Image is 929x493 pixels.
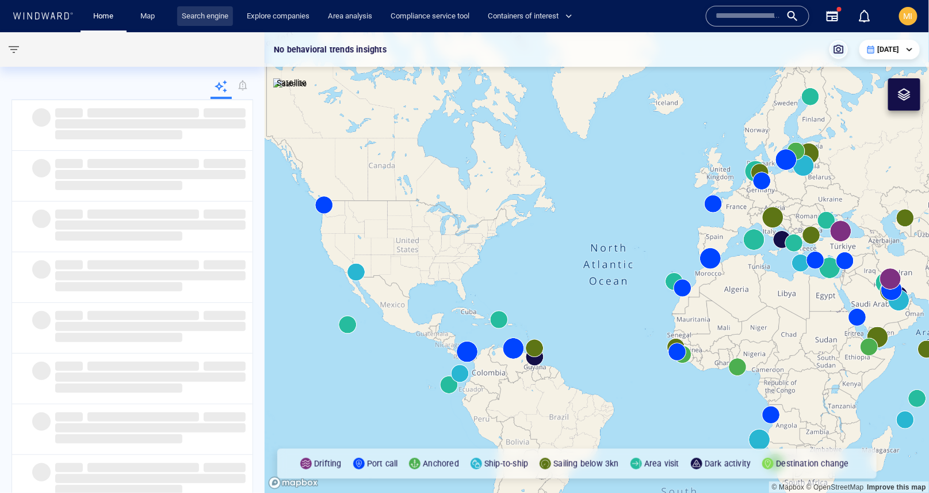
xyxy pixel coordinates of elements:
button: Home [85,6,122,26]
a: Compliance service tool [386,6,474,26]
span: ‌ [87,311,199,320]
p: Sailing below 3kn [553,457,618,471]
span: ‌ [55,434,182,443]
span: ‌ [87,260,199,270]
span: ‌ [55,423,246,433]
p: Anchored [423,457,459,471]
p: [DATE] [878,44,899,55]
span: ‌ [204,311,246,320]
a: Map feedback [867,483,926,491]
p: Port call [367,457,398,471]
span: ‌ [55,463,83,472]
span: ‌ [32,108,51,127]
div: Notification center [858,9,871,23]
span: ‌ [55,384,182,393]
span: ‌ [55,108,83,117]
p: Dark activity [705,457,751,471]
button: Containers of interest [483,6,582,26]
span: ‌ [87,108,199,117]
img: satellite [273,78,307,90]
span: ‌ [32,260,51,279]
span: ‌ [55,412,83,422]
span: ‌ [55,232,182,241]
span: ‌ [55,474,246,483]
div: [DATE] [866,44,913,55]
span: ‌ [32,362,51,380]
span: ‌ [32,159,51,177]
span: ‌ [87,159,199,168]
span: ‌ [55,271,246,280]
a: Mapbox [772,483,804,491]
span: Containers of interest [488,10,572,23]
span: ‌ [55,322,246,331]
button: Map [131,6,168,26]
span: ‌ [32,311,51,329]
span: ‌ [55,282,182,291]
a: OpenStreetMap [806,483,864,491]
span: ‌ [204,108,246,117]
span: ‌ [32,463,51,481]
p: Ship-to-ship [484,457,528,471]
a: Area analysis [323,6,377,26]
span: ‌ [204,463,246,472]
span: ‌ [87,362,199,371]
span: ‌ [87,412,199,422]
span: ‌ [32,210,51,228]
p: Satellite [277,76,307,90]
span: ‌ [55,159,83,168]
p: Drifting [314,457,342,471]
span: ‌ [55,260,83,270]
iframe: Chat [880,441,920,484]
span: ‌ [55,373,246,382]
p: Destination change [776,457,849,471]
span: ‌ [204,260,246,270]
a: Explore companies [242,6,314,26]
span: ‌ [55,362,83,371]
p: Area visit [644,457,679,471]
span: ‌ [204,412,246,422]
span: ‌ [55,170,246,179]
span: ‌ [55,210,83,219]
a: Home [89,6,118,26]
a: Map [136,6,163,26]
span: ‌ [55,130,182,139]
span: ‌ [204,159,246,168]
p: No behavioral trends insights [274,43,387,56]
span: ‌ [87,210,199,219]
span: ‌ [204,210,246,219]
span: ‌ [55,311,83,320]
span: ‌ [55,119,246,128]
span: ‌ [204,362,246,371]
span: MI [904,12,913,21]
a: Mapbox logo [268,476,319,490]
span: ‌ [55,181,182,190]
a: Search engine [177,6,233,26]
button: MI [897,5,920,28]
span: ‌ [55,333,182,342]
span: ‌ [32,412,51,431]
span: ‌ [87,463,199,472]
span: ‌ [55,221,246,230]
